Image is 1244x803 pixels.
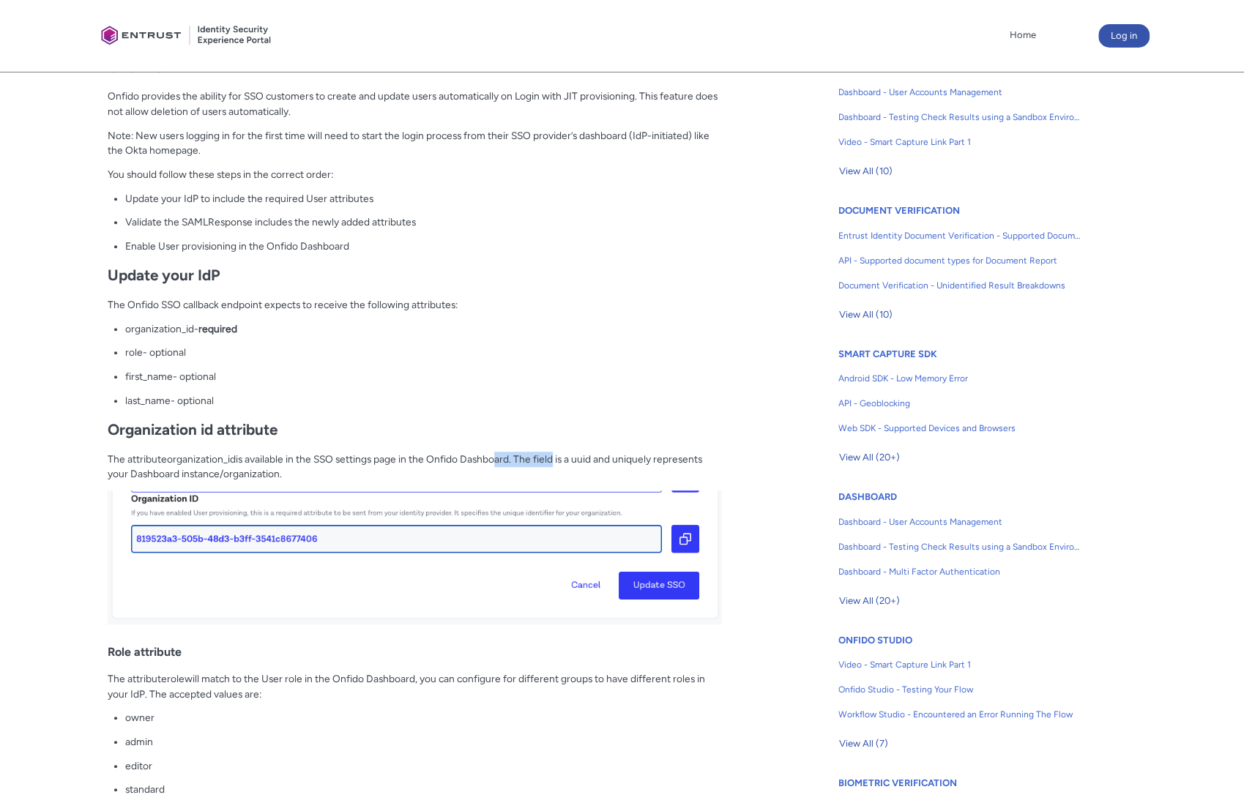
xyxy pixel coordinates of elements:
[839,447,900,468] span: View All (20+)
[125,393,722,408] p: - optional
[838,635,912,646] a: ONFIDO STUDIO
[838,732,889,755] button: View All (7)
[838,223,1081,248] a: Entrust Identity Document Verification - Supported Document type and size
[108,266,722,285] h2: Update your IdP
[198,323,237,335] strong: required
[838,559,1081,584] a: Dashboard - Multi Factor Authentication
[838,254,1081,267] span: API - Supported document types for Document Report
[838,702,1081,727] a: Workflow Studio - Encountered an Error Running The Flow
[838,111,1081,124] span: Dashboard - Testing Check Results using a Sandbox Environment
[125,370,173,382] span: first_name
[839,733,888,755] span: View All (7)
[838,130,1081,154] a: Video - Smart Capture Link Part 1
[838,565,1081,578] span: Dashboard - Multi Factor Authentication
[838,652,1081,677] a: Video - Smart Capture Link Part 1
[838,422,1081,435] span: Web SDK - Supported Devices and Browsers
[125,369,722,384] p: - optional
[838,677,1081,702] a: Onfido Studio - Testing Your Flow
[838,279,1081,292] span: Document Verification - Unidentified Result Breakdowns
[839,304,893,326] span: View All (10)
[838,391,1081,416] a: API - Geoblocking
[838,777,957,788] a: BIOMETRIC VERIFICATION
[838,229,1081,242] span: Entrust Identity Document Verification - Supported Document type and size
[125,712,154,723] span: owner
[838,446,901,469] button: View All (20+)
[108,128,722,158] p: Note: New users logging in for the first time will need to start the login process from their SSO...
[125,191,722,206] p: Update your IdP to include the required User attributes
[838,534,1081,559] a: Dashboard - Testing Check Results using a Sandbox Environment
[1006,24,1040,46] a: Home
[838,658,1081,671] span: Video - Smart Capture Link Part 1
[838,105,1081,130] a: Dashboard - Testing Check Results using a Sandbox Environment
[1098,24,1150,48] button: Log in
[108,452,722,482] p: The attribute is available in the SSO settings page in the Onfido Dashboard. The field is a uuid ...
[838,205,960,216] a: DOCUMENT VERIFICATION
[125,395,171,406] span: last_name
[838,397,1081,410] span: API - Geoblocking
[108,167,722,182] p: You should follow these steps in the correct order:
[167,673,185,684] span: role
[839,590,900,612] span: View All (20+)
[838,248,1081,273] a: API - Supported document types for Document Report
[108,89,722,119] p: Onfido provides the ability for SSO customers to create and update users automatically on Login w...
[838,372,1081,385] span: Android SDK - Low Memory Error
[838,348,937,359] a: SMART CAPTURE SDK
[838,708,1081,721] span: Workflow Studio - Encountered an Error Running The Flow
[838,273,1081,298] a: Document Verification - Unidentified Result Breakdowns
[125,345,722,360] p: - optional
[838,515,1081,529] span: Dashboard - User Accounts Management
[839,160,893,182] span: View All (10)
[838,491,897,502] a: DASHBOARD
[838,135,1081,149] span: Video - Smart Capture Link Part 1
[838,366,1081,391] a: Android SDK - Low Memory Error
[108,671,722,701] p: The attribute will match to the User role in the Onfido Dashboard, you can configure for differen...
[108,421,722,439] h2: Organization id attribute
[838,683,1081,696] span: Onfido Studio - Testing Your Flow
[838,303,893,326] button: View All (10)
[125,760,152,772] span: editor
[838,540,1081,553] span: Dashboard - Testing Check Results using a Sandbox Environment
[838,160,893,183] button: View All (10)
[838,80,1081,105] a: Dashboard - User Accounts Management
[108,645,182,659] span: Role attribute
[125,214,722,230] p: Validate the SAMLResponse includes the newly added attributes
[125,346,143,358] span: role
[125,323,194,335] span: organization_id
[125,239,722,254] p: Enable User provisioning in the Onfido Dashboard
[838,62,925,73] a: GETTING STARTED
[125,321,722,337] p: -
[108,297,722,313] p: The Onfido SSO callback endpoint expects to receive the following attributes:
[838,589,901,613] button: View All (20+)
[838,416,1081,441] a: Web SDK - Supported Devices and Browsers
[838,86,1081,99] span: Dashboard - User Accounts Management
[125,783,165,795] span: standard
[167,453,236,465] span: organization_id
[125,736,153,747] span: admin
[838,509,1081,534] a: Dashboard - User Accounts Management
